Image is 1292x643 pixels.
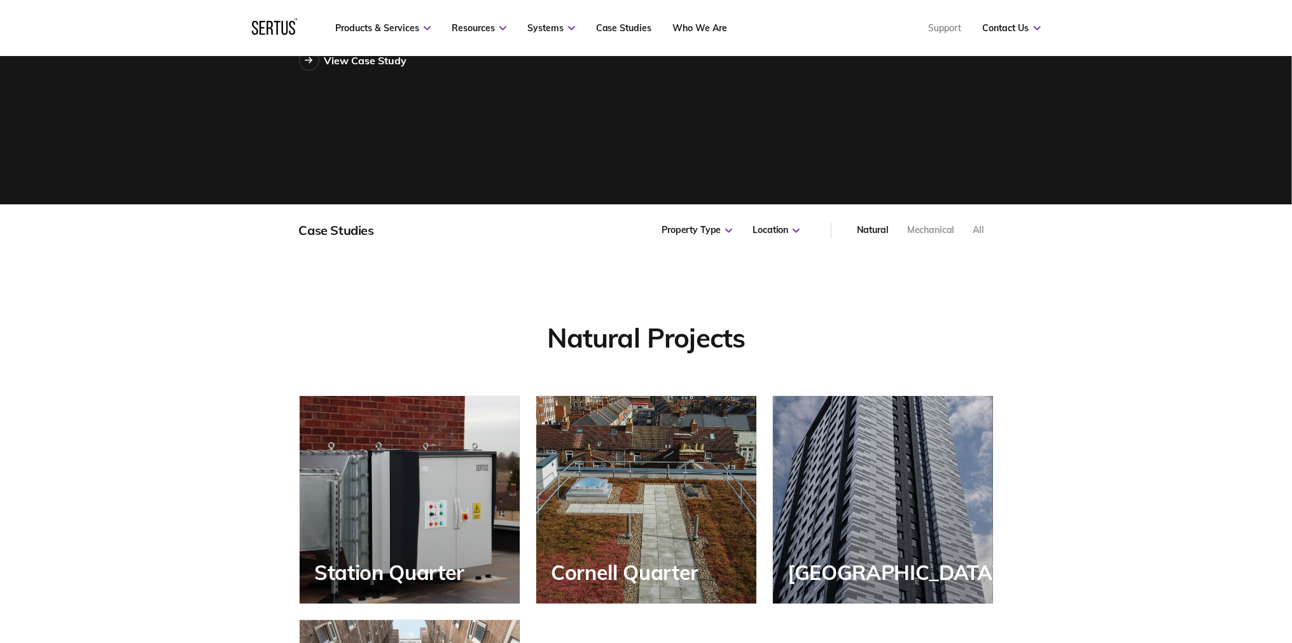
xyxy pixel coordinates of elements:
[527,22,575,34] a: Systems
[299,50,407,71] a: View Case Study
[662,224,732,237] div: Property Type
[673,22,728,34] a: Who We Are
[291,321,1001,355] div: natural Projects
[300,396,520,604] a: Station Quarter
[929,22,962,34] a: Support
[299,222,374,238] div: Case Studies
[857,224,889,237] div: Natural
[536,396,756,604] a: Cornell Quarter
[596,22,652,34] a: Case Studies
[973,224,984,237] div: All
[314,561,471,584] div: Station Quarter
[983,22,1041,34] a: Contact Us
[452,22,506,34] a: Resources
[335,22,431,34] a: Products & Services
[753,224,800,237] div: Location
[551,561,705,584] div: Cornell Quarter
[1228,582,1292,643] iframe: Chat Widget
[788,561,1006,584] div: [GEOGRAPHIC_DATA]
[324,54,407,67] div: View Case Study
[907,224,955,237] div: Mechanical
[773,396,993,604] a: [GEOGRAPHIC_DATA]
